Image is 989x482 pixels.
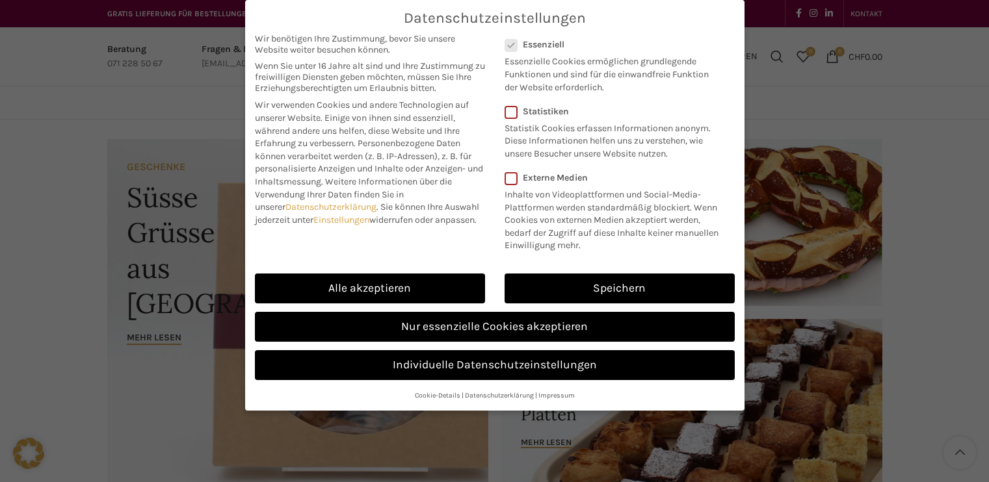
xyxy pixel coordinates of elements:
span: Weitere Informationen über die Verwendung Ihrer Daten finden Sie in unserer . [255,176,452,212]
span: Wenn Sie unter 16 Jahre alt sind und Ihre Zustimmung zu freiwilligen Diensten geben möchten, müss... [255,60,485,94]
a: Speichern [505,273,735,303]
a: Alle akzeptieren [255,273,485,303]
a: Impressum [538,391,575,400]
label: Externe Medien [505,172,726,183]
span: Personenbezogene Daten können verarbeitet werden (z. B. IP-Adressen), z. B. für personalisierte A... [255,138,483,187]
p: Statistik Cookies erfassen Informationen anonym. Diese Informationen helfen uns zu verstehen, wie... [505,117,718,160]
a: Individuelle Datenschutzeinstellungen [255,350,735,380]
a: Nur essenzielle Cookies akzeptieren [255,312,735,342]
p: Inhalte von Videoplattformen und Social-Media-Plattformen werden standardmäßig blockiert. Wenn Co... [505,183,726,252]
span: Datenschutzeinstellungen [404,10,586,27]
label: Essenziell [505,39,718,50]
label: Statistiken [505,106,718,117]
span: Wir verwenden Cookies und andere Technologien auf unserer Website. Einige von ihnen sind essenzie... [255,99,469,149]
span: Sie können Ihre Auswahl jederzeit unter widerrufen oder anpassen. [255,201,479,225]
a: Datenschutzerklärung [465,391,534,400]
a: Cookie-Details [415,391,460,400]
a: Einstellungen [313,214,369,225]
a: Datenschutzerklärung [285,201,376,212]
span: Wir benötigen Ihre Zustimmung, bevor Sie unsere Website weiter besuchen können. [255,33,485,55]
p: Essenzielle Cookies ermöglichen grundlegende Funktionen und sind für die einwandfreie Funktion de... [505,50,718,94]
